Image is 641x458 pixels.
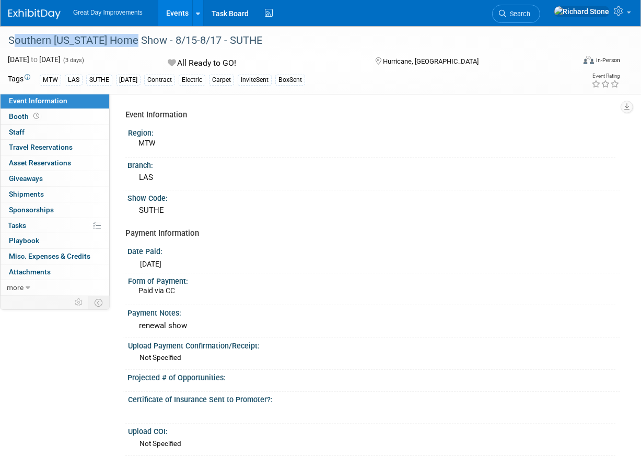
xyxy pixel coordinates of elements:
span: Event Information [9,97,67,105]
span: MTW [138,139,155,147]
div: Carpet [209,75,234,86]
div: MTW [40,75,61,86]
a: Giveaways [1,171,109,186]
span: Tasks [8,221,26,230]
div: Event Format [531,54,620,70]
td: Toggle Event Tabs [88,296,110,309]
span: Paid via CC [138,286,175,295]
div: Form of Payment: [128,273,615,286]
span: Booth not reserved yet [31,112,41,120]
div: LAS [135,170,612,186]
div: SUTHE [135,202,612,219]
span: Staff [9,128,25,136]
div: Event Rating [591,74,620,79]
span: Travel Reservations [9,143,73,151]
a: Staff [1,125,109,140]
span: Asset Reservations [9,159,71,167]
div: Region: [128,125,615,138]
span: Shipments [9,190,44,198]
a: Misc. Expenses & Credits [1,249,109,264]
a: Booth [1,109,109,124]
span: Attachments [9,268,51,276]
img: Format-Inperson.png [584,56,594,64]
span: Hurricane, [GEOGRAPHIC_DATA] [383,57,479,65]
div: Branch: [127,158,620,171]
a: Sponsorships [1,202,109,218]
div: SUTHE [86,75,112,86]
div: Show Code: [127,190,620,203]
span: Misc. Expenses & Credits [9,252,90,260]
td: Personalize Event Tab Strip [70,296,88,309]
div: Projected # of Opportunities: [127,370,620,383]
div: Certificate of Insurance Sent to Promoter?: [128,392,615,405]
span: more [7,283,24,292]
div: Event Information [125,110,612,120]
div: Payment Notes: [127,305,620,318]
a: Tasks [1,218,109,233]
a: more [1,280,109,295]
span: Playbook [9,236,39,245]
a: Travel Reservations [1,140,109,155]
div: Date Paid: [127,244,620,257]
span: Booth [9,112,41,120]
span: Search [506,10,530,18]
div: [DATE] [116,75,141,86]
div: renewal show [135,318,612,334]
div: Not Specified [139,439,612,449]
div: LAS [65,75,83,86]
span: Sponsorships [9,206,54,214]
div: Upload COI: [128,424,615,437]
a: Shipments [1,187,109,202]
span: Great Day Improvements [73,9,143,16]
div: In-Person [596,56,620,64]
span: [DATE] [DATE] [8,55,61,64]
div: Contract [144,75,175,86]
div: Payment Information [125,228,612,239]
img: ExhibitDay [8,9,61,19]
a: Search [492,5,540,23]
div: BoxSent [275,75,305,86]
span: Giveaways [9,174,43,183]
span: to [29,55,39,64]
div: Upload Payment Confirmation/Receipt: [128,338,615,351]
div: All Ready to GO! [165,54,359,73]
div: InviteSent [238,75,272,86]
a: Asset Reservations [1,155,109,171]
img: Richard Stone [554,6,610,17]
a: Attachments [1,264,109,280]
div: Southern [US_STATE] Home Show - 8/15-8/17 - SUTHE [5,31,568,50]
a: Playbook [1,233,109,248]
div: Electric [179,75,205,86]
div: Not Specified [139,353,612,363]
span: [DATE] [140,260,161,268]
a: Event Information [1,93,109,109]
span: (3 days) [62,57,84,64]
td: Tags [8,74,30,86]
